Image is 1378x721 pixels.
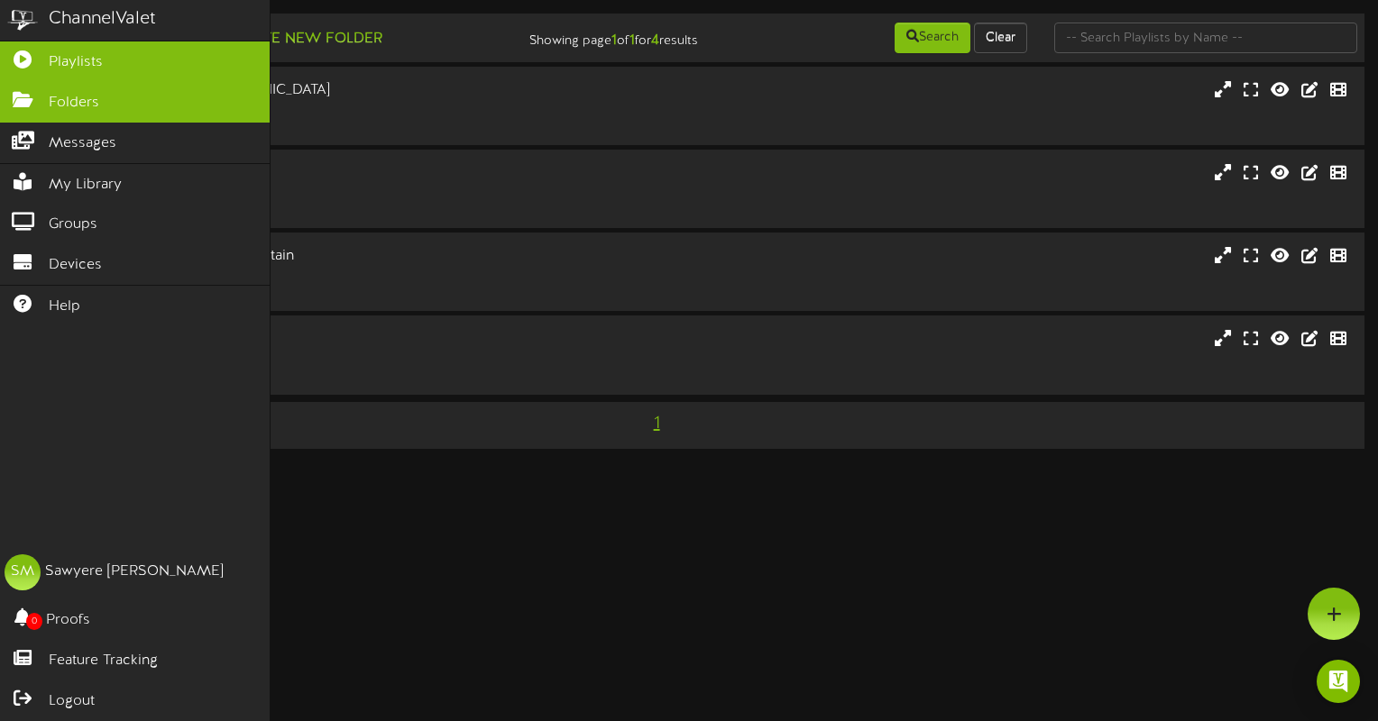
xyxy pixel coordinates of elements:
[72,199,589,214] div: # 11913
[49,214,97,235] span: Groups
[49,6,156,32] div: ChannelValet
[974,23,1027,53] button: Clear
[49,93,99,114] span: Folders
[611,32,617,49] strong: 1
[72,184,589,199] div: Landscape ( 16:9 )
[649,414,665,434] span: 1
[49,297,80,317] span: Help
[49,133,116,154] span: Messages
[49,255,102,276] span: Devices
[72,246,589,267] div: [PERSON_NAME] - Mountain
[72,267,589,282] div: Landscape ( 16:9 )
[895,23,970,53] button: Search
[208,28,388,50] button: Create New Folder
[26,613,42,630] span: 0
[49,691,95,712] span: Logout
[72,101,589,116] div: Landscape ( 16:9 )
[49,651,158,671] span: Feature Tracking
[1054,23,1357,53] input: -- Search Playlists by Name --
[491,21,712,51] div: Showing page of for results
[72,282,589,297] div: # 9393
[49,52,103,73] span: Playlists
[72,116,589,132] div: # 11914
[46,610,90,631] span: Proofs
[629,32,635,49] strong: 1
[1317,660,1360,703] div: Open Intercom Messenger
[72,329,589,350] div: [PERSON_NAME] - River
[49,175,122,196] span: My Library
[45,561,224,582] div: Sawyere [PERSON_NAME]
[72,365,589,380] div: # 9394
[72,350,589,365] div: Landscape ( 16:9 )
[72,163,589,184] div: Farmington - Rhino
[651,32,659,49] strong: 4
[72,80,589,101] div: Farmington - [GEOGRAPHIC_DATA]
[5,554,41,590] div: SM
